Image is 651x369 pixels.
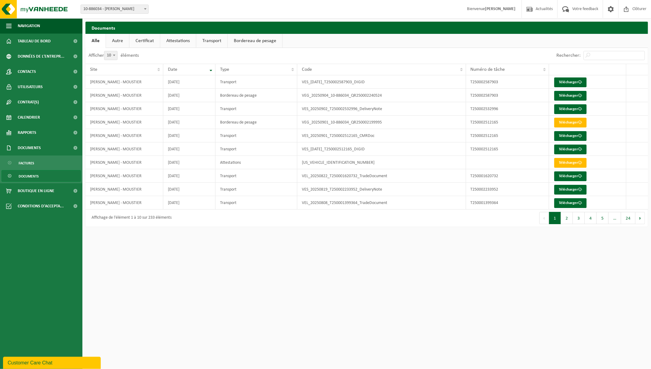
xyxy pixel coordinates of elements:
[297,196,466,210] td: VEL_20250808_T250001399364_TradeDocument
[215,89,297,102] td: Bordereau de pesage
[554,198,587,208] a: Télécharger
[19,170,39,182] span: Documents
[85,156,163,169] td: [PERSON_NAME] - MOUSTIER
[18,64,36,79] span: Contacts
[466,116,549,129] td: T250002512165
[163,142,215,156] td: [DATE]
[215,142,297,156] td: Transport
[561,212,573,224] button: 2
[556,53,580,58] label: Rechercher:
[85,196,163,210] td: [PERSON_NAME] - MOUSTIER
[302,67,312,72] span: Code
[215,169,297,183] td: Transport
[597,212,609,224] button: 5
[485,7,515,11] strong: [PERSON_NAME]
[163,102,215,116] td: [DATE]
[85,142,163,156] td: [PERSON_NAME] - MOUSTIER
[19,157,34,169] span: Factures
[18,18,40,34] span: Navigation
[554,185,587,195] a: Télécharger
[466,75,549,89] td: T250002587903
[2,157,81,169] a: Factures
[81,5,149,14] span: 10-886034 - ROSIER - MOUSTIER
[18,140,41,156] span: Documents
[85,129,163,142] td: [PERSON_NAME] - MOUSTIER
[3,356,102,369] iframe: chat widget
[573,212,585,224] button: 3
[635,212,645,224] button: Next
[215,102,297,116] td: Transport
[297,89,466,102] td: VEG_20250904_10-886034_QR250002240524
[89,53,139,58] label: Afficher éléments
[297,169,466,183] td: VEL_20250822_T250001620732_TradeDocument
[85,102,163,116] td: [PERSON_NAME] - MOUSTIER
[160,34,196,48] a: Attestations
[129,34,160,48] a: Certificat
[89,213,172,224] div: Affichage de l'élément 1 à 10 sur 233 éléments
[554,77,587,87] a: Télécharger
[163,183,215,196] td: [DATE]
[297,116,466,129] td: VEG_20250901_10-886034_QR250002199995
[466,169,549,183] td: T250001620732
[554,104,587,114] a: Télécharger
[215,129,297,142] td: Transport
[85,169,163,183] td: [PERSON_NAME] - MOUSTIER
[163,169,215,183] td: [DATE]
[297,75,466,89] td: VES_[DATE]_T250002587903_DIGID
[466,89,549,102] td: T250002587903
[215,156,297,169] td: Attestations
[466,102,549,116] td: T250002532996
[220,67,229,72] span: Type
[196,34,227,48] a: Transport
[163,129,215,142] td: [DATE]
[90,67,97,72] span: Site
[297,183,466,196] td: VES_20250819_T250002233952_DeliveryNote
[297,142,466,156] td: VES_[DATE]_T250002512165_DIGID
[466,196,549,210] td: T250001399364
[18,125,36,140] span: Rapports
[466,129,549,142] td: T250002512165
[85,75,163,89] td: [PERSON_NAME] - MOUSTIER
[18,49,64,64] span: Données de l'entrepr...
[2,170,81,182] a: Documents
[585,212,597,224] button: 4
[554,118,587,127] a: Télécharger
[554,145,587,154] a: Télécharger
[168,67,177,72] span: Date
[466,142,549,156] td: T250002512165
[228,34,282,48] a: Bordereau de pesage
[163,156,215,169] td: [DATE]
[215,75,297,89] td: Transport
[466,183,549,196] td: T250002233952
[85,89,163,102] td: [PERSON_NAME] - MOUSTIER
[85,22,648,34] h2: Documents
[106,34,129,48] a: Autre
[18,183,54,199] span: Boutique en ligne
[18,199,64,214] span: Conditions d'accepta...
[215,183,297,196] td: Transport
[621,212,635,224] button: 24
[297,129,466,142] td: VES_20250901_T250002512165_CMRDoc
[18,79,43,95] span: Utilisateurs
[163,196,215,210] td: [DATE]
[163,89,215,102] td: [DATE]
[85,183,163,196] td: [PERSON_NAME] - MOUSTIER
[297,102,466,116] td: VES_20250902_T250002532996_DeliveryNote
[609,212,621,224] span: …
[85,116,163,129] td: [PERSON_NAME] - MOUSTIER
[104,51,117,60] span: 10
[539,212,549,224] button: Previous
[549,212,561,224] button: 1
[163,75,215,89] td: [DATE]
[215,196,297,210] td: Transport
[85,34,106,48] a: Alle
[18,95,39,110] span: Contrat(s)
[554,131,587,141] a: Télécharger
[215,116,297,129] td: Bordereau de pesage
[18,34,51,49] span: Tableau de bord
[297,156,466,169] td: [US_VEHICLE_IDENTIFICATION_NUMBER]
[81,5,148,13] span: 10-886034 - ROSIER - MOUSTIER
[554,171,587,181] a: Télécharger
